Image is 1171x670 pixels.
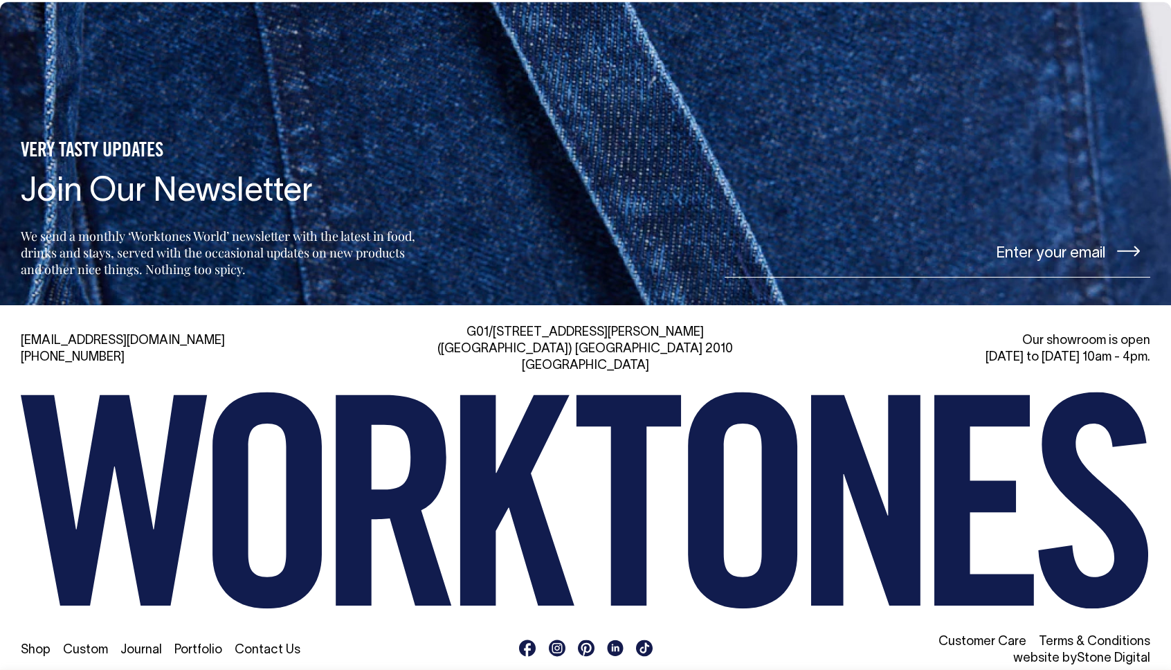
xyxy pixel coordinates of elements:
p: We send a monthly ‘Worktones World’ newsletter with the latest in food, drinks and stays, served ... [21,228,419,278]
a: Terms & Conditions [1039,636,1150,648]
a: Customer Care [938,636,1026,648]
div: Our showroom is open [DATE] to [DATE] 10am - 4pm. [788,333,1150,366]
a: Stone Digital [1077,653,1150,664]
a: [PHONE_NUMBER] [21,352,125,363]
a: Contact Us [235,644,300,656]
h4: Join Our Newsletter [21,174,419,211]
input: Enter your email [725,226,1150,278]
a: Custom [63,644,108,656]
h5: VERY TASTY UPDATES [21,140,419,163]
a: Portfolio [174,644,222,656]
a: Shop [21,644,51,656]
li: website by [788,651,1150,667]
a: [EMAIL_ADDRESS][DOMAIN_NAME] [21,335,225,347]
a: Journal [120,644,162,656]
div: G01/[STREET_ADDRESS][PERSON_NAME] ([GEOGRAPHIC_DATA]) [GEOGRAPHIC_DATA] 2010 [GEOGRAPHIC_DATA] [404,325,767,374]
